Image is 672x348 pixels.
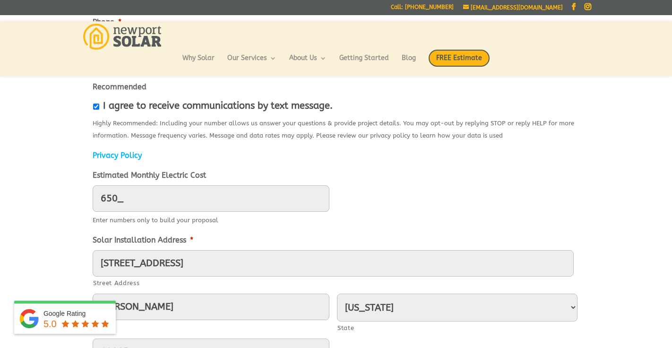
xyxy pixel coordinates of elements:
[93,151,142,160] a: Privacy Policy
[429,50,490,67] span: FREE Estimate
[93,82,146,92] label: Recommended
[43,309,111,318] div: Google Rating
[339,55,389,71] a: Getting Started
[103,101,333,111] label: I agree to receive communications by text message.
[93,321,329,333] label: City
[402,55,416,71] a: Blog
[93,115,579,142] div: Highly Recommended: Including your number allows us answer your questions & provide project detai...
[227,55,276,71] a: Our Services
[93,235,193,245] label: Solar Installation Address
[463,4,563,11] a: [EMAIL_ADDRESS][DOMAIN_NAME]
[289,55,327,71] a: About Us
[93,250,574,277] input: Enter a location
[391,4,454,14] a: Call: [PHONE_NUMBER]
[429,50,490,76] a: FREE Estimate
[93,17,121,27] label: Phone
[182,55,215,71] a: Why Solar
[43,319,57,329] span: 5.0
[83,24,161,50] img: Newport Solar | Solar Energy Optimized.
[93,212,579,226] div: Enter numbers only to build your proposal
[93,171,206,181] label: Estimated Monthly Electric Cost
[93,277,574,289] label: Street Address
[337,322,577,334] label: State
